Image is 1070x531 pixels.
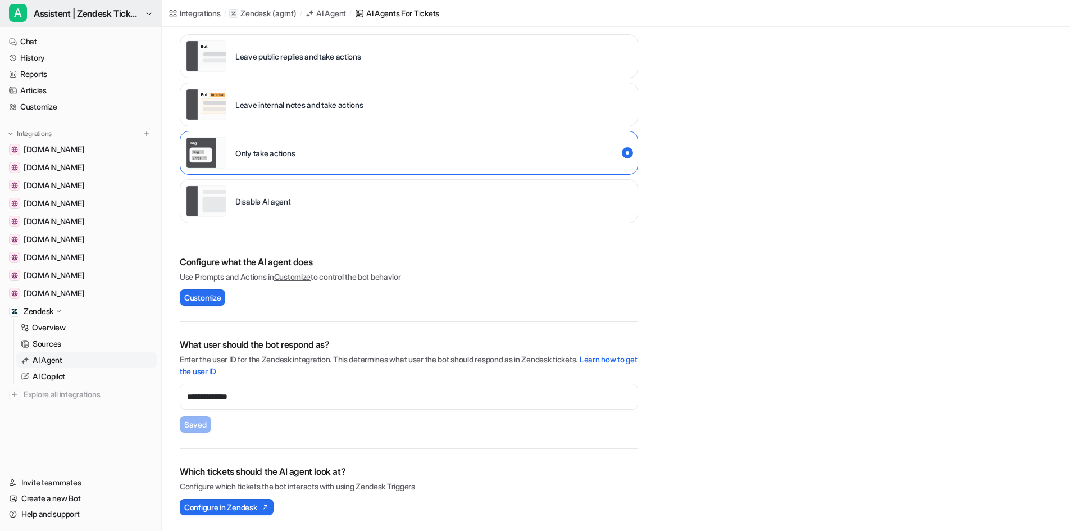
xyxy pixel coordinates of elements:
span: [DOMAIN_NAME] [24,234,84,245]
a: www.inseltouristik.de[DOMAIN_NAME] [4,214,157,229]
a: Learn how to get the user ID [180,355,638,376]
a: Integrations [169,7,221,19]
div: Integrations [180,7,221,19]
a: Invite teammates [4,475,157,491]
p: Configure which tickets the bot interacts with using Zendesk Triggers [180,480,638,492]
h2: Configure what the AI agent does [180,255,638,269]
a: AI Agent [305,7,346,19]
p: AI Copilot [33,371,65,382]
h2: What user should the bot respond as? [180,338,638,351]
img: Leave internal notes and take actions [186,89,226,120]
p: Integrations [17,129,52,138]
p: Sources [33,338,61,350]
span: / [349,8,352,19]
a: Articles [4,83,157,98]
span: Assistent | Zendesk Tickets [34,6,142,21]
span: [DOMAIN_NAME] [24,180,84,191]
img: www.inselfaehre.de [11,164,18,171]
div: AI Agents for tickets [366,7,439,19]
img: expand menu [7,130,15,138]
img: www.nordsee-bike.de [11,200,18,207]
img: www.frisonaut.de [11,146,18,153]
img: www.inselexpress.de [11,182,18,189]
a: www.inselparker.de[DOMAIN_NAME] [4,232,157,247]
a: www.inselfracht.de[DOMAIN_NAME] [4,285,157,301]
span: [DOMAIN_NAME] [24,198,84,209]
a: Zendesk(agrnf) [229,8,296,19]
span: [DOMAIN_NAME] [24,288,84,299]
a: Customize [274,272,311,282]
span: Configure in Zendesk [184,501,257,513]
a: www.inselbus-norderney.de[DOMAIN_NAME] [4,267,157,283]
button: Customize [180,289,225,306]
span: [DOMAIN_NAME] [24,270,84,281]
div: live::internal_reply [180,83,638,126]
img: www.inselbus-norderney.de [11,272,18,279]
p: Leave internal notes and take actions [235,99,363,111]
a: www.nordsee-bike.de[DOMAIN_NAME] [4,196,157,211]
span: / [300,8,302,19]
a: AI Agent [16,352,157,368]
img: www.inseltouristik.de [11,218,18,225]
img: Only take actions [186,137,226,169]
div: live::disabled [180,131,638,175]
img: menu_add.svg [143,130,151,138]
a: AI Copilot [16,369,157,384]
span: A [9,4,27,22]
p: Use Prompts and Actions in to control the bot behavior [180,271,638,283]
a: Sources [16,336,157,352]
span: / [224,8,226,19]
p: AI Agent [33,355,62,366]
a: History [4,50,157,66]
img: www.inselfracht.de [11,290,18,297]
p: Leave public replies and take actions [235,51,361,62]
p: Only take actions [235,147,295,159]
span: Explore all integrations [24,385,152,403]
a: Help and support [4,506,157,522]
a: Explore all integrations [4,387,157,402]
h2: Which tickets should the AI agent look at? [180,465,638,478]
button: Integrations [4,128,55,139]
a: www.frisonaut.de[DOMAIN_NAME] [4,142,157,157]
span: [DOMAIN_NAME] [24,252,84,263]
p: Overview [32,322,66,333]
div: live::external_reply [180,34,638,78]
span: [DOMAIN_NAME] [24,216,84,227]
p: Zendesk [24,306,53,317]
p: Enter the user ID for the Zendesk integration. This determines what user the bot should respond a... [180,353,638,377]
img: www.inselparker.de [11,236,18,243]
a: Chat [4,34,157,49]
a: www.inselexpress.de[DOMAIN_NAME] [4,178,157,193]
div: AI Agent [316,7,346,19]
button: Configure in Zendesk [180,499,274,515]
img: Zendesk [11,308,18,315]
span: [DOMAIN_NAME] [24,162,84,173]
a: www.inselfaehre.de[DOMAIN_NAME] [4,160,157,175]
a: Create a new Bot [4,491,157,506]
div: paused::disabled [180,179,638,223]
span: [DOMAIN_NAME] [24,144,84,155]
a: www.inselflieger.de[DOMAIN_NAME] [4,249,157,265]
span: Saved [184,419,207,430]
a: Customize [4,99,157,115]
img: Disable AI agent [186,185,226,217]
p: Disable AI agent [235,196,291,207]
a: Overview [16,320,157,335]
img: explore all integrations [9,389,20,400]
span: Customize [184,292,221,303]
button: Saved [180,416,211,433]
img: Leave public replies and take actions [186,40,226,72]
p: Zendesk [240,8,270,19]
p: ( agrnf ) [272,8,296,19]
a: Reports [4,66,157,82]
img: www.inselflieger.de [11,254,18,261]
a: AI Agents for tickets [355,7,439,19]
